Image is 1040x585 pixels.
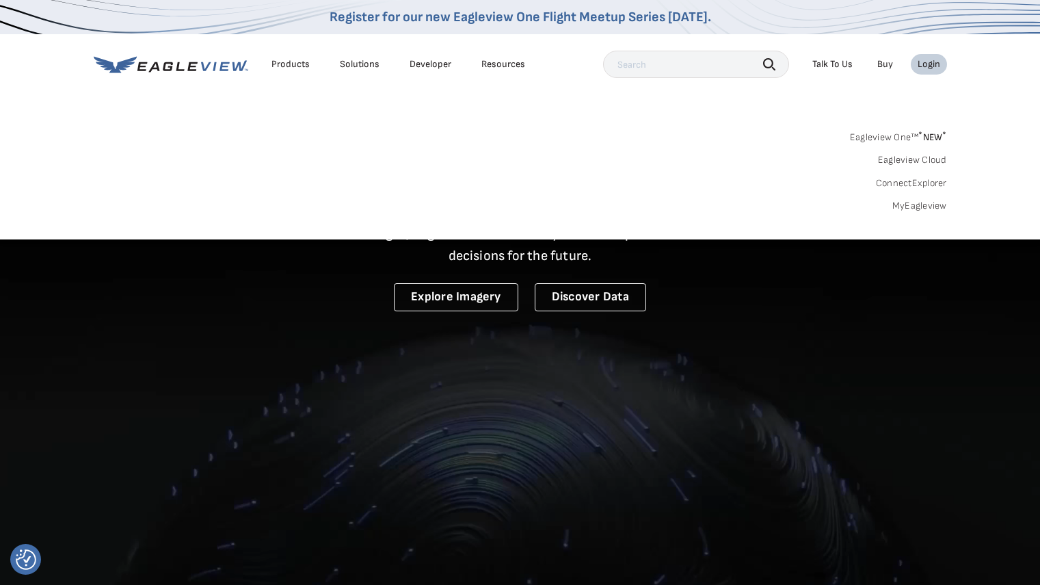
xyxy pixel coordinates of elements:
div: Solutions [340,58,379,70]
span: NEW [918,131,946,143]
div: Login [918,58,940,70]
a: MyEagleview [892,200,947,212]
a: Eagleview One™*NEW* [850,127,947,143]
img: Revisit consent button [16,549,36,570]
a: Developer [410,58,451,70]
div: Talk To Us [812,58,853,70]
div: Resources [481,58,525,70]
a: Buy [877,58,893,70]
a: Register for our new Eagleview One Flight Meetup Series [DATE]. [330,9,711,25]
a: Discover Data [535,283,646,311]
div: Products [271,58,310,70]
a: Eagleview Cloud [878,154,947,166]
a: ConnectExplorer [876,177,947,190]
input: Search [603,51,789,78]
button: Consent Preferences [16,549,36,570]
a: Explore Imagery [394,283,518,311]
